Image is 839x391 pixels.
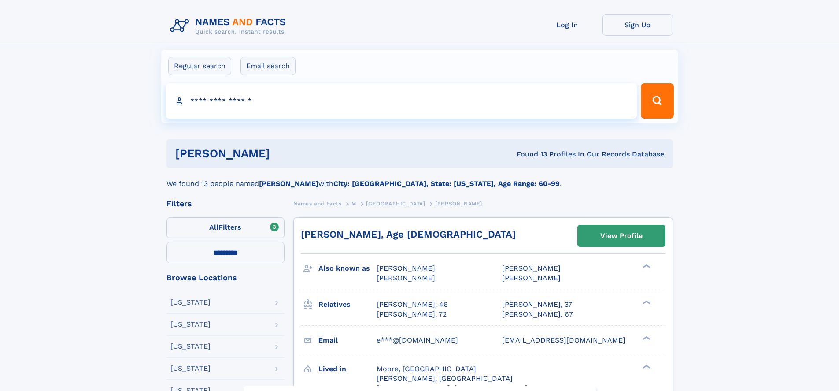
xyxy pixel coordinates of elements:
[301,229,516,240] a: [PERSON_NAME], Age [DEMOGRAPHIC_DATA]
[377,309,447,319] a: [PERSON_NAME], 72
[377,365,476,373] span: Moore, [GEOGRAPHIC_DATA]
[502,309,573,319] a: [PERSON_NAME], 67
[351,201,356,207] span: M
[602,14,673,36] a: Sign Up
[318,361,377,376] h3: Lived in
[166,200,285,208] div: Filters
[377,274,435,282] span: [PERSON_NAME]
[166,83,637,119] input: search input
[175,148,393,159] h1: [PERSON_NAME]
[209,223,218,231] span: All
[640,335,651,341] div: ❯
[502,300,572,309] a: [PERSON_NAME], 37
[166,168,673,189] div: We found 13 people named with .
[600,226,643,246] div: View Profile
[640,264,651,269] div: ❯
[170,343,211,350] div: [US_STATE]
[351,198,356,209] a: M
[318,297,377,312] h3: Relatives
[377,374,513,383] span: [PERSON_NAME], [GEOGRAPHIC_DATA]
[166,274,285,282] div: Browse Locations
[170,321,211,328] div: [US_STATE]
[366,198,425,209] a: [GEOGRAPHIC_DATA]
[640,364,651,369] div: ❯
[170,365,211,372] div: [US_STATE]
[377,300,448,309] a: [PERSON_NAME], 46
[366,201,425,207] span: [GEOGRAPHIC_DATA]
[393,149,664,159] div: Found 13 Profiles In Our Records Database
[259,179,318,188] b: [PERSON_NAME]
[640,299,651,305] div: ❯
[240,57,296,75] label: Email search
[502,264,561,272] span: [PERSON_NAME]
[377,264,435,272] span: [PERSON_NAME]
[578,225,665,246] a: View Profile
[293,198,342,209] a: Names and Facts
[170,299,211,306] div: [US_STATE]
[166,14,293,38] img: Logo Names and Facts
[502,336,625,344] span: [EMAIL_ADDRESS][DOMAIN_NAME]
[166,217,285,238] label: Filters
[435,201,482,207] span: [PERSON_NAME]
[333,179,560,188] b: City: [GEOGRAPHIC_DATA], State: [US_STATE], Age Range: 60-99
[318,333,377,348] h3: Email
[168,57,231,75] label: Regular search
[532,14,602,36] a: Log In
[502,274,561,282] span: [PERSON_NAME]
[641,83,673,119] button: Search Button
[318,261,377,276] h3: Also known as
[377,336,458,344] span: e***@[DOMAIN_NAME]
